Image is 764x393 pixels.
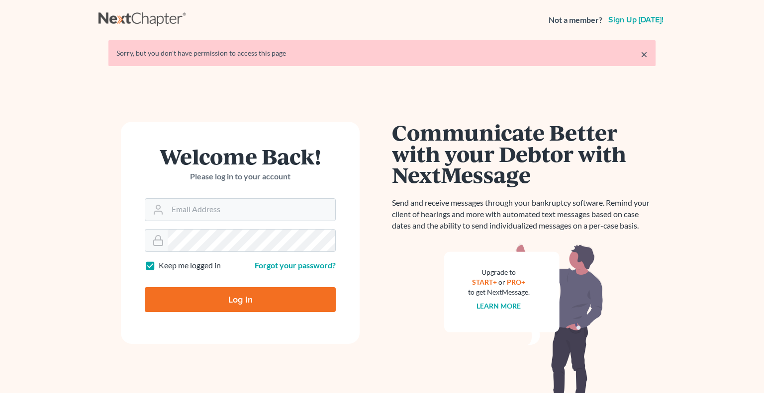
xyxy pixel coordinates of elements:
[641,48,648,60] a: ×
[468,287,530,297] div: to get NextMessage.
[507,278,526,286] a: PRO+
[255,260,336,270] a: Forgot your password?
[145,171,336,182] p: Please log in to your account
[477,302,521,310] a: Learn more
[145,287,336,312] input: Log In
[549,14,602,26] strong: Not a member?
[159,260,221,271] label: Keep me logged in
[116,48,648,58] div: Sorry, but you don't have permission to access this page
[392,197,656,232] p: Send and receive messages through your bankruptcy software. Remind your client of hearings and mo...
[468,267,530,277] div: Upgrade to
[392,122,656,185] h1: Communicate Better with your Debtor with NextMessage
[473,278,497,286] a: START+
[145,146,336,167] h1: Welcome Back!
[499,278,506,286] span: or
[168,199,335,221] input: Email Address
[606,16,666,24] a: Sign up [DATE]!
